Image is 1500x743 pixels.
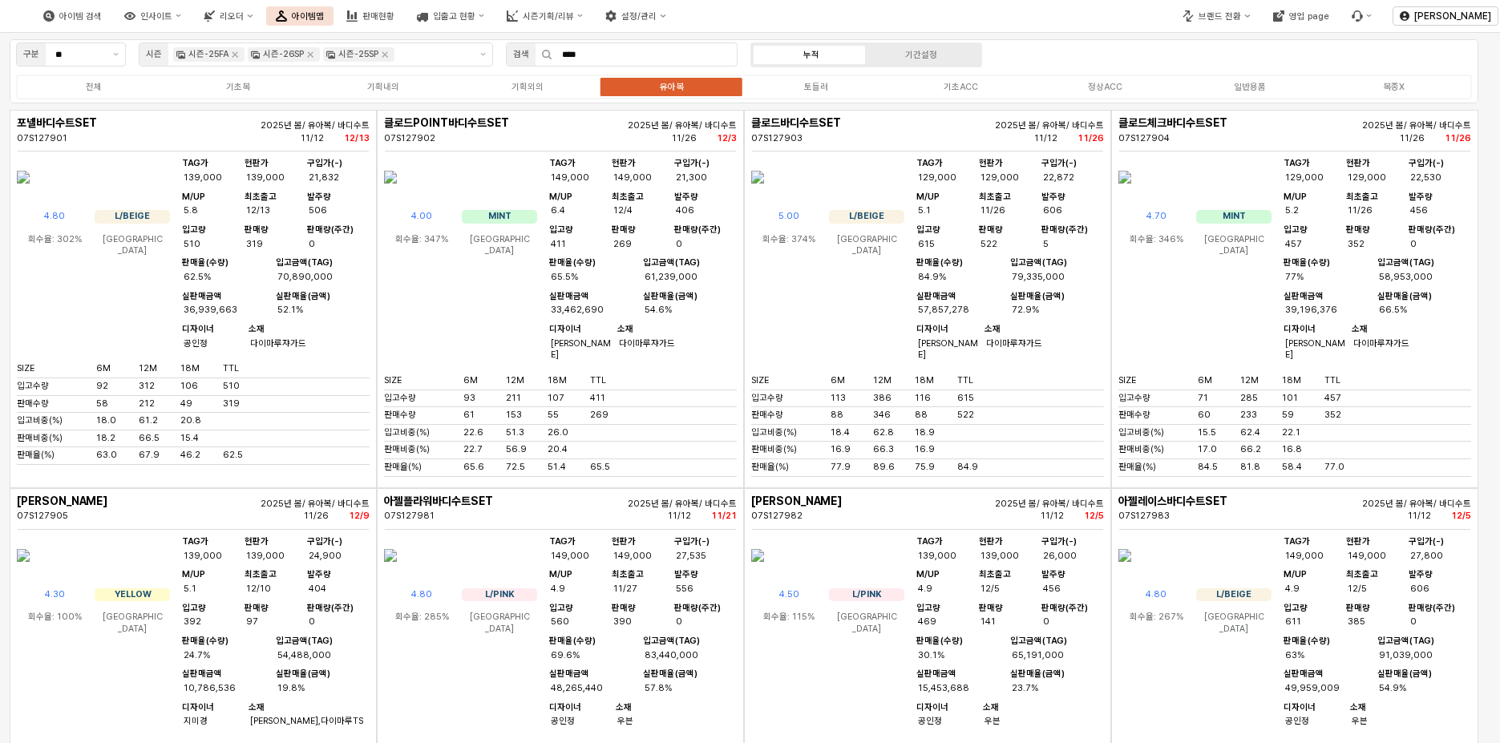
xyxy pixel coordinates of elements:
[804,82,828,92] div: 토들러
[474,43,492,66] button: 제안 사항 표시
[188,47,228,62] div: 시즌-25FA
[140,11,172,22] div: 인사이트
[107,43,125,66] button: 제안 사항 표시
[86,82,102,92] div: 전체
[944,82,978,92] div: 기초ACC
[1263,6,1339,26] button: 영업 page
[115,6,191,26] button: 인사이트
[523,11,574,22] div: 시즌기획/리뷰
[23,47,39,62] div: 구분
[433,11,475,22] div: 입출고 현황
[756,48,867,62] label: 누적
[34,6,111,26] button: 아이템 검색
[337,6,404,26] button: 판매현황
[1234,82,1266,92] div: 일반용품
[513,47,529,62] div: 검색
[621,11,657,22] div: 설정/관리
[194,6,262,26] button: 리오더
[307,51,313,58] div: Remove 시즌-26SP
[220,11,244,22] div: 리오더
[867,48,977,62] label: 기간설정
[292,11,324,22] div: 아이템맵
[407,6,494,26] button: 입출고 현황
[1088,82,1122,92] div: 정상ACC
[22,80,166,94] label: 전체
[511,82,544,92] div: 기획외의
[905,50,937,60] div: 기간설정
[888,80,1033,94] label: 기초ACC
[232,51,238,58] div: Remove 시즌-25FA
[266,6,334,26] button: 아이템맵
[338,47,378,62] div: 시즌-25SP
[310,80,455,94] label: 기획내의
[146,47,162,62] div: 시즌
[59,11,102,22] div: 아이템 검색
[1178,80,1322,94] label: 일반용품
[1342,6,1381,26] div: Menu item 6
[660,82,684,92] div: 유아복
[600,80,744,94] label: 유아복
[1393,6,1498,26] button: [PERSON_NAME]
[166,80,310,94] label: 기초복
[1383,82,1405,92] div: 복종X
[1199,11,1241,22] div: 브랜드 전환
[1322,80,1466,94] label: 복종X
[1289,11,1329,22] div: 영업 page
[362,11,394,22] div: 판매현황
[263,47,304,62] div: 시즌-26SP
[382,51,388,58] div: Remove 시즌-25SP
[1173,6,1259,26] button: 브랜드 전환
[455,80,600,94] label: 기획외의
[803,50,819,60] div: 누적
[744,80,888,94] label: 토들러
[226,82,250,92] div: 기초복
[1414,10,1491,22] p: [PERSON_NAME]
[596,6,675,26] button: 설정/관리
[1033,80,1177,94] label: 정상ACC
[497,6,592,26] button: 시즌기획/리뷰
[367,82,399,92] div: 기획내의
